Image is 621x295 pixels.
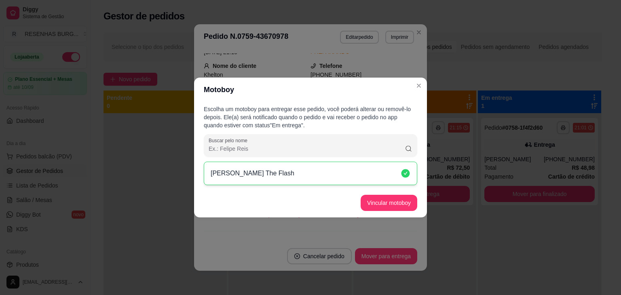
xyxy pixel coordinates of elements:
p: [PERSON_NAME] The Flash [211,169,294,178]
label: Buscar pelo nome [209,137,250,144]
p: Escolha um motoboy para entregar esse pedido, você poderá alterar ou removê-lo depois. Ele(a) ser... [204,105,417,129]
header: Motoboy [194,78,427,102]
input: Buscar pelo nome [209,145,405,153]
button: Close [412,79,425,92]
button: Vincular motoboy [361,195,417,211]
